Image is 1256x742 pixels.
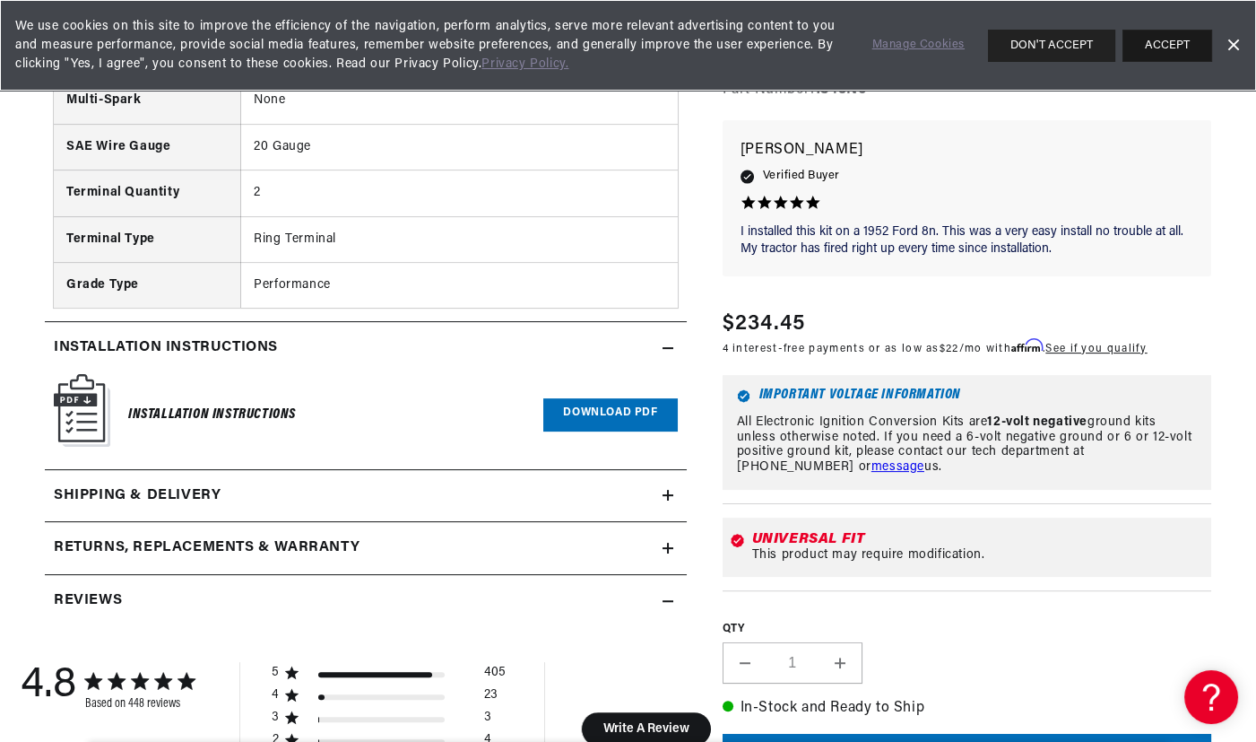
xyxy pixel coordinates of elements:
div: 4 star by 23 reviews [272,687,506,710]
div: 3 [272,710,280,726]
th: Terminal Quantity [54,170,241,216]
summary: Reviews [45,575,687,627]
th: Terminal Type [54,216,241,262]
a: message [871,460,924,474]
div: 405 [484,665,506,687]
p: In-Stock and Ready to Ship [723,697,1211,720]
div: Based on 448 reviews [85,697,195,711]
td: 2 [241,170,678,216]
div: 5 star by 405 reviews [272,665,506,687]
td: Ring Terminal [241,216,678,262]
p: All Electronic Ignition Conversion Kits are ground kits unless otherwise noted. If you need a 6-v... [737,415,1197,476]
span: Verified Buyer [763,167,840,187]
a: Dismiss Banner [1219,32,1246,59]
div: 3 [484,710,491,732]
h2: Returns, Replacements & Warranty [54,537,359,560]
a: Manage Cookies [872,36,965,55]
label: QTY [723,622,1211,637]
span: $234.45 [723,308,806,340]
a: See if you qualify - Learn more about Affirm Financing (opens in modal) [1045,344,1147,354]
h2: Reviews [54,589,122,613]
span: We use cookies on this site to improve the efficiency of the navigation, perform analytics, serve... [15,17,847,74]
h6: Important Voltage Information [737,389,1197,403]
th: SAE Wire Gauge [54,124,241,170]
p: 4 interest-free payments or as low as /mo with . [723,340,1148,357]
summary: Returns, Replacements & Warranty [45,522,687,574]
a: Privacy Policy. [481,57,568,71]
button: DON'T ACCEPT [988,30,1115,62]
p: I installed this kit on a 1952 Ford 8n. This was a very easy install no trouble at all. My tracto... [741,223,1193,258]
th: Grade Type [54,262,241,308]
h2: Shipping & Delivery [54,484,221,508]
div: This product may require modification. [752,548,1204,563]
div: 5 [272,665,280,681]
h2: Installation instructions [54,336,278,360]
summary: Installation instructions [45,322,687,374]
div: 23 [484,687,498,710]
h6: Installation Instructions [128,403,296,427]
button: ACCEPT [1122,30,1212,62]
div: 4.8 [21,662,76,711]
td: 20 Gauge [241,124,678,170]
strong: 12-volt negative [987,415,1087,429]
div: 4 [272,687,280,703]
td: None [241,78,678,124]
span: $22 [940,344,959,354]
a: Download PDF [543,398,677,432]
summary: Shipping & Delivery [45,470,687,522]
div: Part Number: [723,80,1211,103]
td: Performance [241,262,678,308]
th: Multi-Spark [54,78,241,124]
div: 3 star by 3 reviews [272,710,506,732]
div: Universal Fit [752,532,1204,546]
strong: 1845N6 [815,83,867,98]
span: Affirm [1011,339,1043,353]
img: Instruction Manual [54,374,110,447]
p: [PERSON_NAME] [741,138,1193,163]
